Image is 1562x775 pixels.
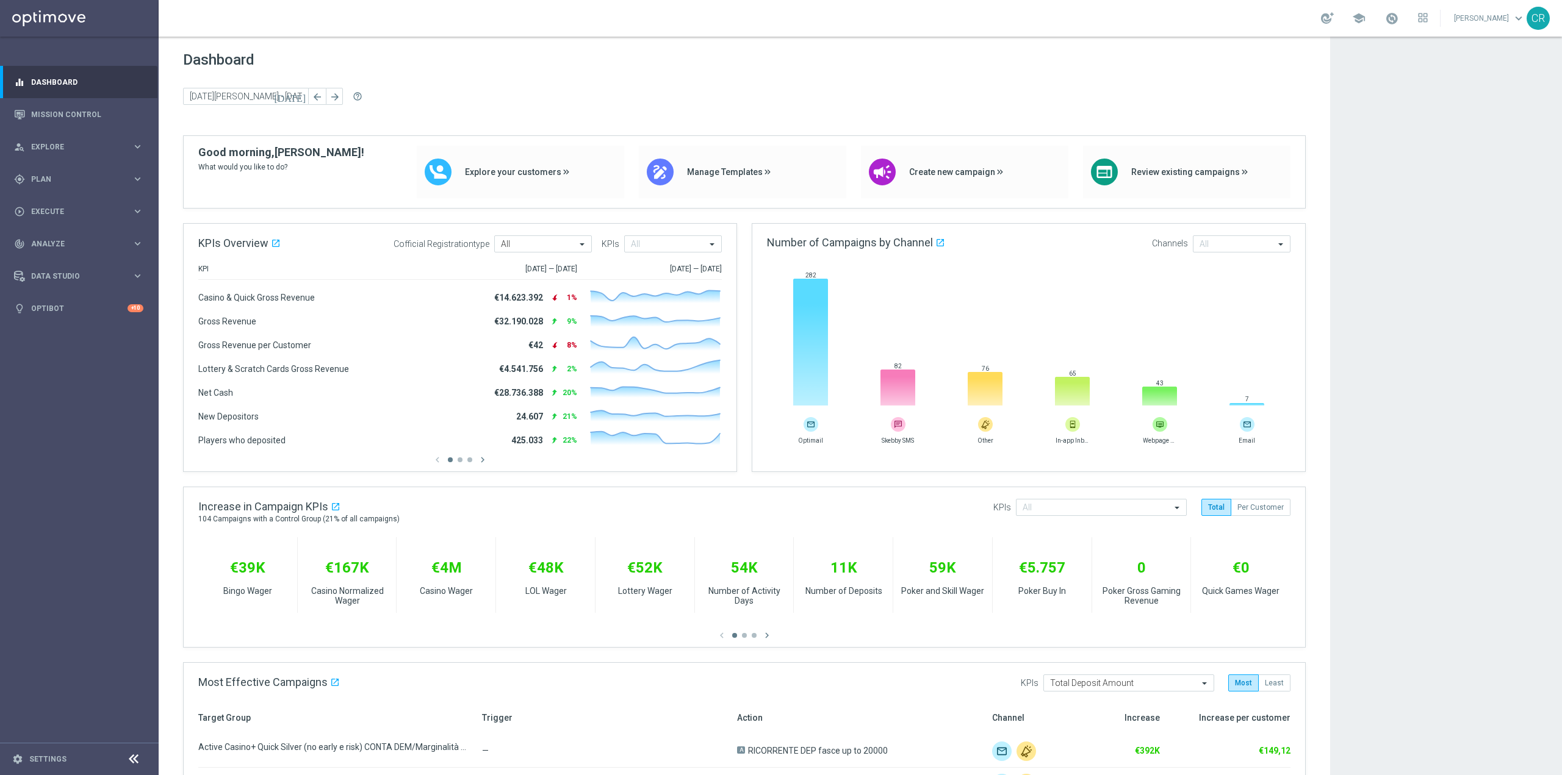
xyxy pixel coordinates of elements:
a: Mission Control [31,98,143,130]
i: settings [12,754,23,765]
span: school [1352,12,1366,25]
i: track_changes [14,238,25,249]
div: Analyze [14,238,132,249]
button: track_changes Analyze keyboard_arrow_right [13,239,144,249]
span: Data Studio [31,273,132,280]
button: Mission Control [13,110,144,120]
i: person_search [14,141,25,152]
i: keyboard_arrow_right [132,205,143,217]
div: Execute [14,206,132,217]
i: gps_fixed [14,174,25,185]
i: keyboard_arrow_right [132,270,143,282]
button: play_circle_outline Execute keyboard_arrow_right [13,207,144,216]
a: Optibot [31,292,128,324]
div: Mission Control [14,98,143,130]
div: CR [1527,7,1550,30]
div: Dashboard [14,66,143,98]
span: Analyze [31,240,132,248]
i: equalizer [14,77,25,88]
i: play_circle_outline [14,206,25,217]
a: Dashboard [31,66,143,98]
div: Data Studio [14,271,132,282]
i: lightbulb [14,303,25,314]
div: Plan [14,174,132,185]
span: Execute [31,208,132,215]
div: Optibot [14,292,143,324]
span: keyboard_arrow_down [1512,12,1525,25]
a: [PERSON_NAME]keyboard_arrow_down [1453,9,1527,27]
button: lightbulb Optibot +10 [13,304,144,313]
button: person_search Explore keyboard_arrow_right [13,142,144,152]
a: Settings [29,755,67,763]
button: gps_fixed Plan keyboard_arrow_right [13,174,144,184]
span: Explore [31,143,132,151]
button: equalizer Dashboard [13,77,144,87]
i: keyboard_arrow_right [132,173,143,185]
span: Plan [31,176,132,183]
i: keyboard_arrow_right [132,141,143,152]
div: Explore [14,141,132,152]
button: Data Studio keyboard_arrow_right [13,271,144,281]
div: +10 [128,304,143,312]
i: keyboard_arrow_right [132,238,143,249]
